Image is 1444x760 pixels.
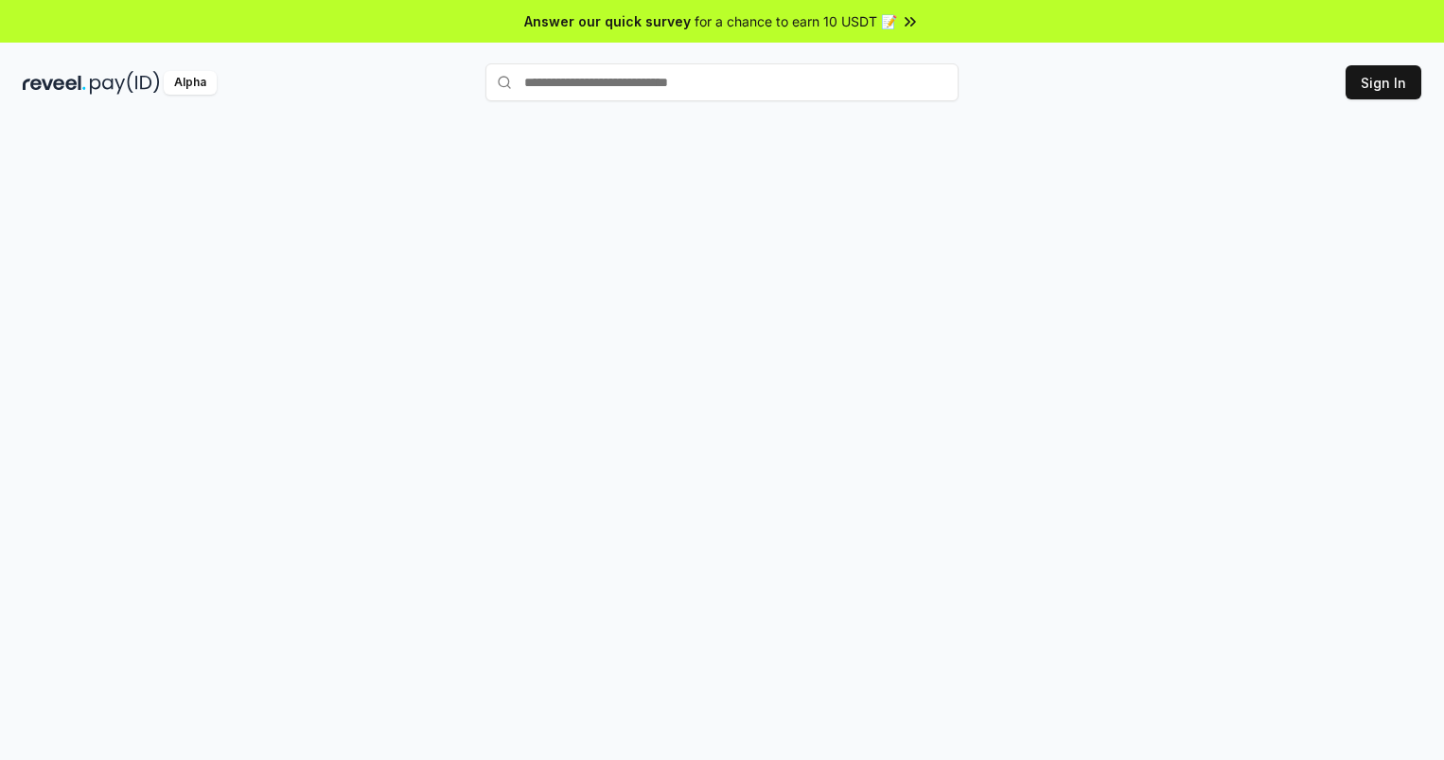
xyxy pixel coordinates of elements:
button: Sign In [1346,65,1421,99]
div: Alpha [164,71,217,95]
img: pay_id [90,71,160,95]
span: Answer our quick survey [524,11,691,31]
img: reveel_dark [23,71,86,95]
span: for a chance to earn 10 USDT 📝 [695,11,897,31]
